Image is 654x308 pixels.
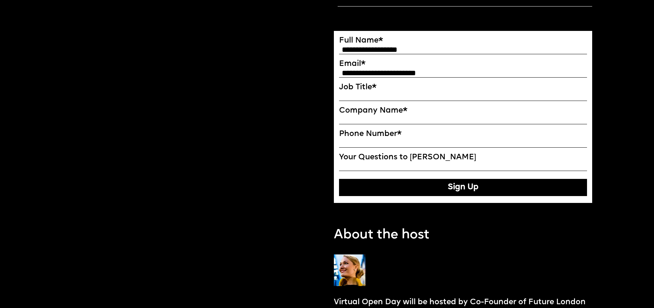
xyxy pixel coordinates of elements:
label: Your Questions to [PERSON_NAME] [339,153,587,162]
label: Job Title [339,83,587,92]
p: About the host [334,225,429,245]
label: Full Name [339,36,587,45]
label: Email [339,59,587,69]
label: Phone Number* [339,129,587,139]
button: Sign Up [339,179,587,196]
label: Company Name [339,106,587,115]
